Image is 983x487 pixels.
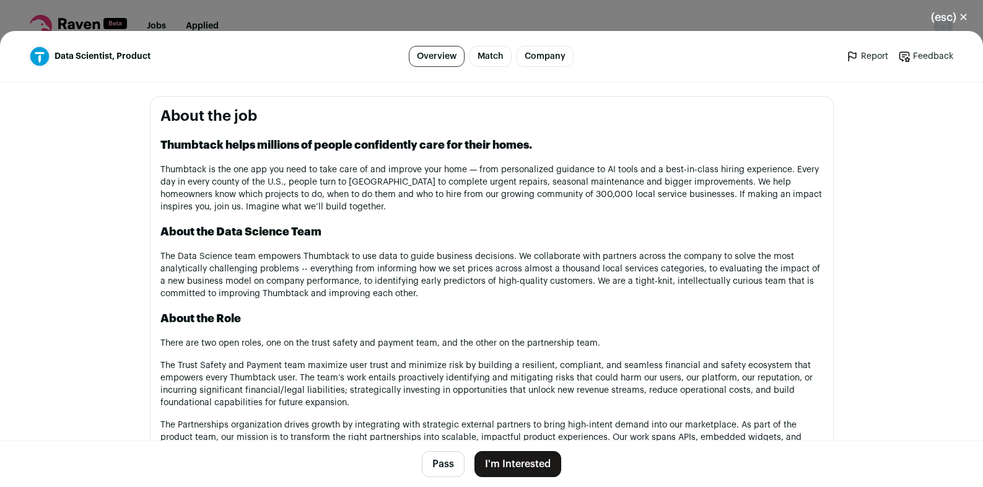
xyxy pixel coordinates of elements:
p: Thumbtack is the one app you need to take care of and improve your home — from personalized guida... [160,164,823,213]
p: The Partnerships organization drives growth by integrating with strategic external partners to br... [160,419,823,456]
strong: About the Data Science Team [160,226,321,237]
p: There are two open roles, one on the trust safety and payment team, and the other on the partners... [160,337,823,349]
button: Pass [422,451,465,477]
a: Company [517,46,574,67]
strong: Thumbtack helps millions of people confidently care for their homes. [160,139,532,151]
a: Report [846,50,888,63]
strong: About the Role [160,313,241,324]
h2: About the job [160,107,823,126]
button: I'm Interested [474,451,561,477]
p: The Data Science team empowers Thumbtack to use data to guide business decisions. We collaborate ... [160,250,823,300]
img: 7b009e581603749374b970a83ebcd8434933ec68e0f29a9211d3eee776a43c97.jpg [30,47,49,66]
a: Feedback [898,50,953,63]
button: Close modal [916,4,983,31]
a: Match [470,46,512,67]
span: Data Scientist, Product [55,50,151,63]
p: The Trust Safety and Payment team maximize user trust and minimize risk by building a resilient, ... [160,359,823,409]
a: Overview [409,46,465,67]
